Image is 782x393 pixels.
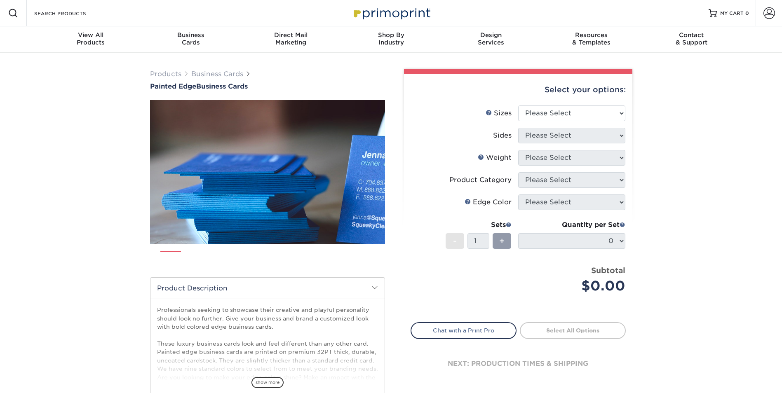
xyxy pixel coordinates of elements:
div: Select your options: [411,74,626,105]
span: + [499,235,505,247]
img: Primoprint [350,4,432,22]
div: next: production times & shipping [411,339,626,388]
div: Sets [446,220,512,230]
a: Select All Options [520,322,626,339]
a: DesignServices [441,26,541,53]
h1: Business Cards [150,82,385,90]
div: $0.00 [524,276,625,296]
div: Edge Color [465,197,512,207]
img: Business Cards 08 [354,248,374,268]
a: Shop ByIndustry [341,26,441,53]
img: Painted Edge 01 [150,55,385,290]
span: Shop By [341,31,441,39]
span: 0 [745,10,749,16]
a: Resources& Templates [541,26,641,53]
a: Contact& Support [641,26,742,53]
img: Business Cards 02 [188,248,209,268]
div: Sizes [486,108,512,118]
span: Direct Mail [241,31,341,39]
span: Business [141,31,241,39]
span: Painted Edge [150,82,196,90]
div: Sides [493,131,512,140]
div: Cards [141,31,241,46]
img: Business Cards 03 [216,248,236,268]
a: View AllProducts [41,26,141,53]
img: Business Cards 05 [271,248,291,268]
div: Marketing [241,31,341,46]
span: - [453,235,457,247]
div: Products [41,31,141,46]
span: show more [251,377,284,388]
span: Design [441,31,541,39]
span: View All [41,31,141,39]
a: BusinessCards [141,26,241,53]
div: & Support [641,31,742,46]
span: Resources [541,31,641,39]
div: Product Category [449,175,512,185]
span: MY CART [720,10,744,17]
img: Business Cards 01 [160,248,181,269]
a: Chat with a Print Pro [411,322,517,339]
span: Contact [641,31,742,39]
img: Business Cards 06 [298,248,319,268]
div: Quantity per Set [518,220,625,230]
img: Business Cards 04 [243,248,264,268]
a: Painted EdgeBusiness Cards [150,82,385,90]
h2: Product Description [150,278,385,299]
div: & Templates [541,31,641,46]
a: Business Cards [191,70,243,78]
img: Business Cards 07 [326,248,347,268]
a: Products [150,70,181,78]
a: Direct MailMarketing [241,26,341,53]
div: Weight [478,153,512,163]
div: Industry [341,31,441,46]
input: SEARCH PRODUCTS..... [33,8,114,18]
div: Services [441,31,541,46]
strong: Subtotal [591,266,625,275]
